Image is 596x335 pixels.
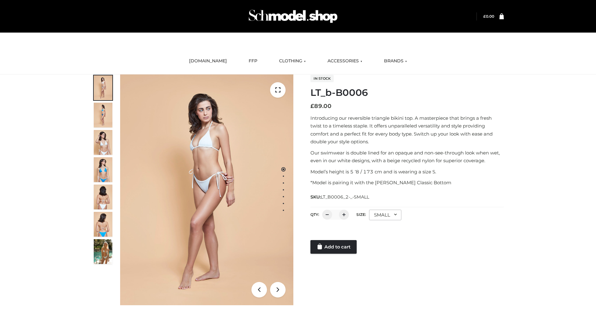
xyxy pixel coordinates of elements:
[483,14,494,19] bdi: 0.00
[310,179,504,187] p: *Model is pairing it with the [PERSON_NAME] Classic Bottom
[94,75,112,100] img: ArielClassicBikiniTop_CloudNine_AzureSky_OW114ECO_1-scaled.jpg
[94,212,112,237] img: ArielClassicBikiniTop_CloudNine_AzureSky_OW114ECO_8-scaled.jpg
[310,168,504,176] p: Model’s height is 5 ‘8 / 173 cm and is wearing a size S.
[94,103,112,127] img: ArielClassicBikiniTop_CloudNine_AzureSky_OW114ECO_2-scaled.jpg
[310,212,319,217] label: QTY:
[321,194,369,200] span: LT_B0006_2-_-SMALL
[120,74,293,305] img: ArielClassicBikiniTop_CloudNine_AzureSky_OW114ECO_1
[356,212,366,217] label: Size:
[244,54,262,68] a: FFP
[310,149,504,165] p: Our swimwear is double lined for an opaque and non-see-through look when wet, even in our white d...
[379,54,412,68] a: BRANDS
[310,103,314,109] span: £
[310,103,332,109] bdi: 89.00
[483,14,486,19] span: £
[310,87,504,98] h1: LT_b-B0006
[310,75,334,82] span: In stock
[310,114,504,146] p: Introducing our reversible triangle bikini top. A masterpiece that brings a fresh twist to a time...
[369,210,401,220] div: SMALL
[483,14,494,19] a: £0.00
[94,130,112,155] img: ArielClassicBikiniTop_CloudNine_AzureSky_OW114ECO_3-scaled.jpg
[310,193,370,201] span: SKU:
[246,4,340,29] img: Schmodel Admin 964
[94,239,112,264] img: Arieltop_CloudNine_AzureSky2.jpg
[323,54,367,68] a: ACCESSORIES
[94,185,112,209] img: ArielClassicBikiniTop_CloudNine_AzureSky_OW114ECO_7-scaled.jpg
[94,157,112,182] img: ArielClassicBikiniTop_CloudNine_AzureSky_OW114ECO_4-scaled.jpg
[184,54,232,68] a: [DOMAIN_NAME]
[274,54,310,68] a: CLOTHING
[310,240,357,254] a: Add to cart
